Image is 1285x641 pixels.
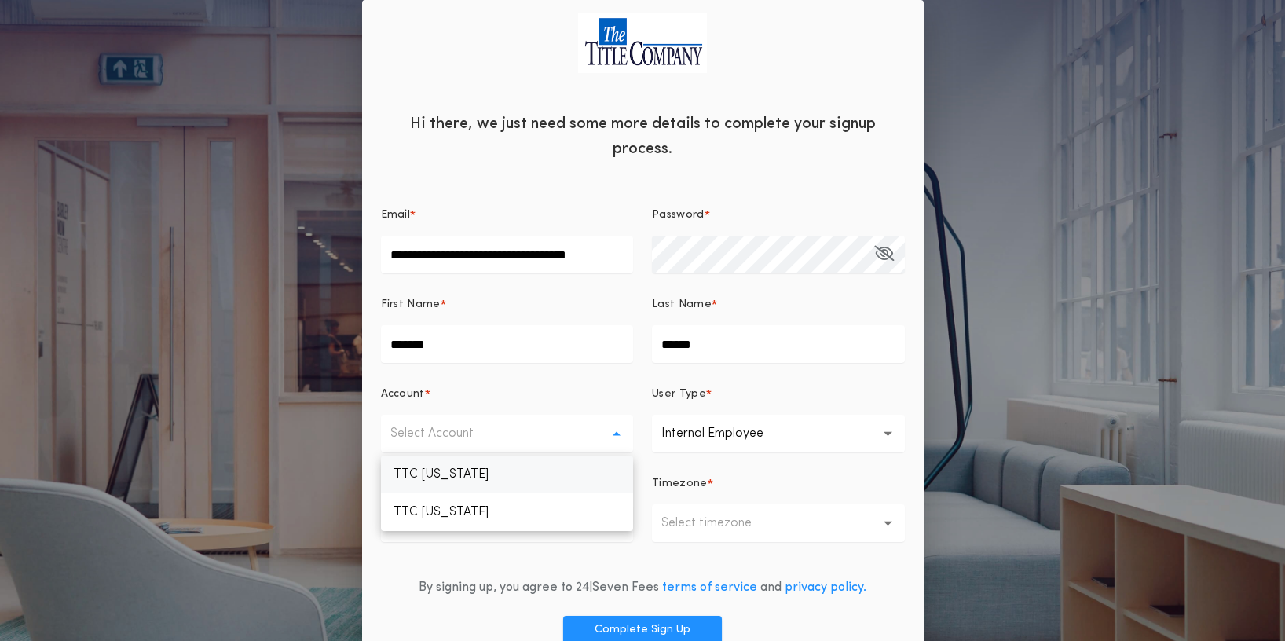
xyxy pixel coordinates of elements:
[381,456,634,493] p: TTC [US_STATE]
[381,207,411,223] p: Email
[381,325,634,363] input: First Name*
[390,424,499,443] p: Select Account
[362,99,924,170] div: Hi there, we just need some more details to complete your signup process.
[381,415,634,452] button: Select Account
[661,514,777,533] p: Select timezone
[381,456,634,531] ul: Select Account
[652,504,905,542] button: Select timezone
[874,236,894,273] button: Password*
[381,236,634,273] input: Email*
[578,13,707,73] img: logo
[652,207,705,223] p: Password
[652,476,708,492] p: Timezone
[381,493,634,531] p: TTC [US_STATE]
[652,415,905,452] button: Internal Employee
[419,578,866,597] div: By signing up, you agree to 24|Seven Fees and
[652,236,905,273] input: Password*
[381,297,441,313] p: First Name
[661,424,789,443] p: Internal Employee
[662,581,757,594] a: terms of service
[381,386,425,402] p: Account
[785,581,866,594] a: privacy policy.
[652,297,712,313] p: Last Name
[652,325,905,363] input: Last Name*
[652,386,706,402] p: User Type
